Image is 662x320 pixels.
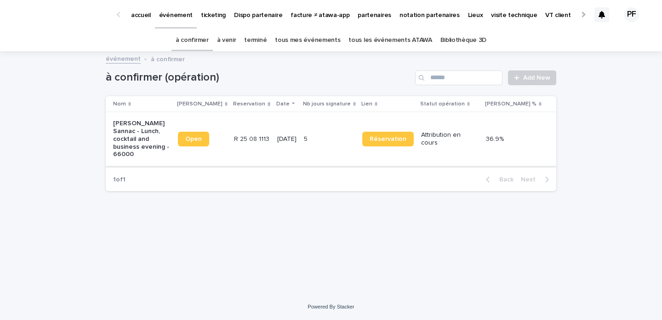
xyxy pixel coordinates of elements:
[361,99,372,109] p: Lien
[485,99,536,109] p: [PERSON_NAME] %
[420,99,465,109] p: Statut opération
[217,29,236,51] a: à venir
[370,136,406,142] span: Réservation
[486,134,506,143] p: 36.9%
[304,134,309,143] p: 5
[421,131,479,147] p: Attribution en cours
[106,169,133,191] p: 1 of 1
[308,304,354,309] a: Powered By Stacker
[415,70,502,85] input: Search
[151,53,185,64] p: à confirmer
[521,176,541,183] span: Next
[178,132,209,146] a: Open
[275,29,340,51] a: tous mes événements
[234,134,271,143] p: R 25 08 1113
[113,120,171,158] p: [PERSON_NAME] Sannac - Lunch, cocktail and business evening - 66000
[18,6,108,24] img: Ls34BcGeRexTGTNfXpUC
[276,99,290,109] p: Date
[277,135,297,143] p: [DATE]
[185,136,202,142] span: Open
[106,71,411,84] h1: à confirmer (opération)
[113,99,126,109] p: Nom
[244,29,267,51] a: terminé
[440,29,486,51] a: Bibliothèque 3D
[177,99,223,109] p: [PERSON_NAME]
[624,7,639,22] div: PF
[508,70,556,85] a: Add New
[176,29,209,51] a: à confirmer
[479,175,517,184] button: Back
[494,176,514,183] span: Back
[233,99,265,109] p: Reservation
[362,132,414,146] a: Réservation
[303,99,351,109] p: Nb jours signature
[517,175,556,184] button: Next
[348,29,432,51] a: tous les événements ATAWA
[523,75,550,81] span: Add New
[106,53,141,64] a: événement
[106,112,556,166] tr: [PERSON_NAME] Sannac - Lunch, cocktail and business evening - 66000OpenR 25 08 1113R 25 08 1113 [...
